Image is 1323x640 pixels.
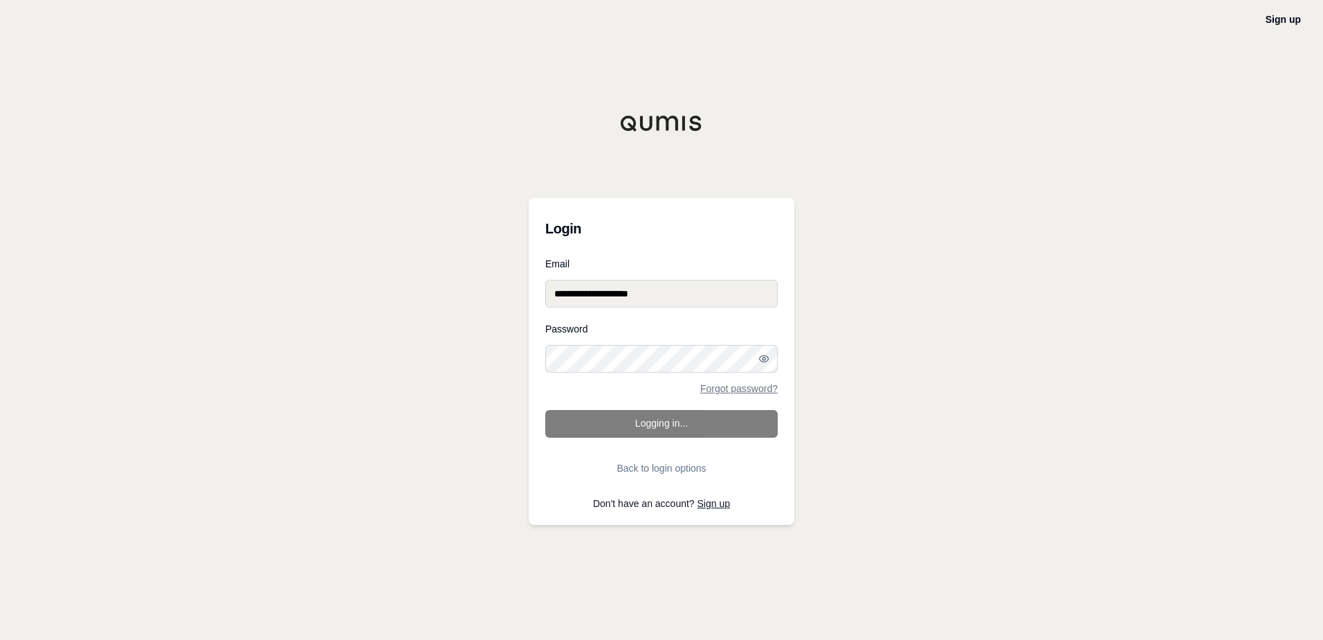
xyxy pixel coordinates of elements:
[545,454,778,482] button: Back to login options
[620,115,703,132] img: Qumis
[545,324,778,334] label: Password
[697,498,730,509] a: Sign up
[545,259,778,269] label: Email
[545,215,778,242] h3: Login
[545,499,778,508] p: Don't have an account?
[1266,14,1301,25] a: Sign up
[700,384,778,393] a: Forgot password?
